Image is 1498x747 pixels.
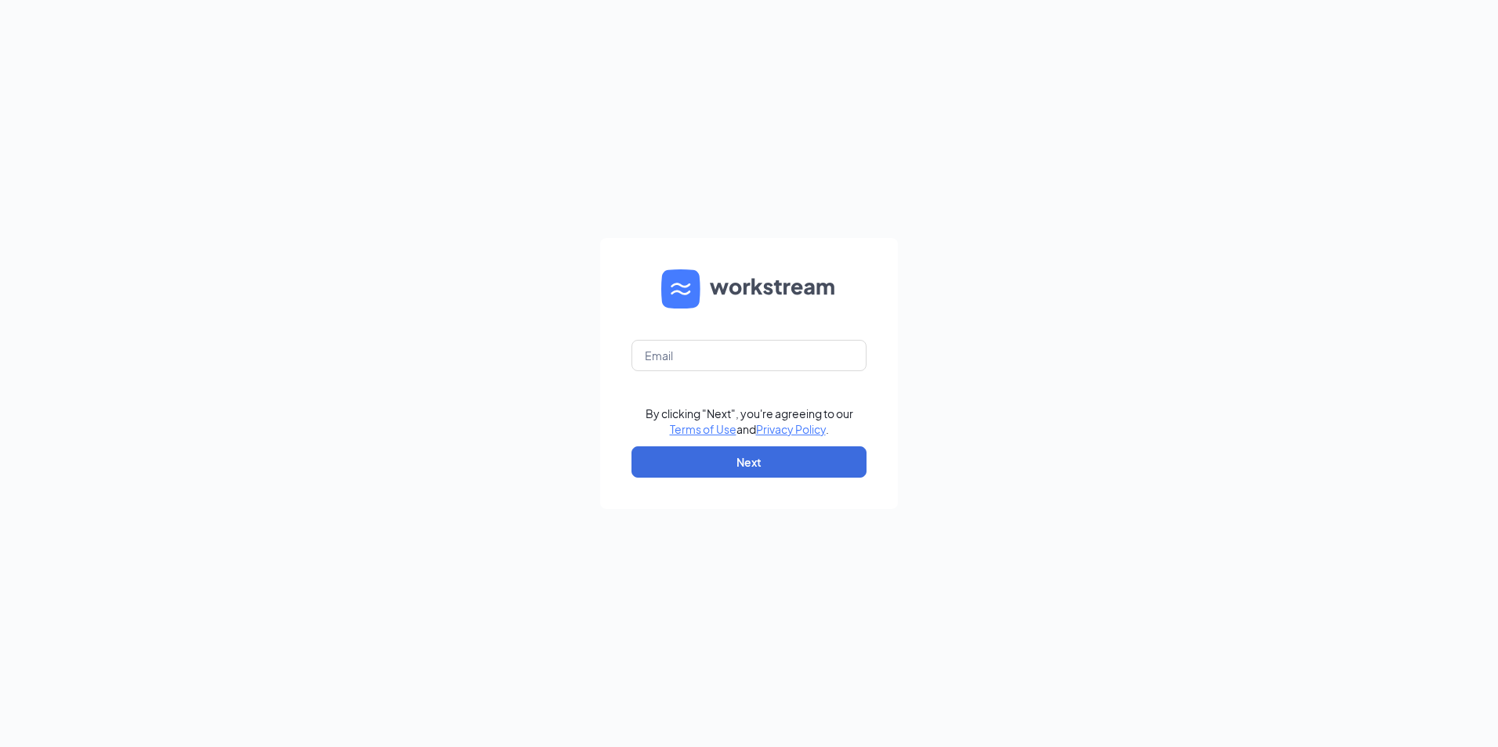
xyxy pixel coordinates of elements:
a: Terms of Use [670,422,736,436]
div: By clicking "Next", you're agreeing to our and . [646,406,853,437]
input: Email [631,340,867,371]
img: WS logo and Workstream text [661,269,837,309]
a: Privacy Policy [756,422,826,436]
button: Next [631,446,867,478]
